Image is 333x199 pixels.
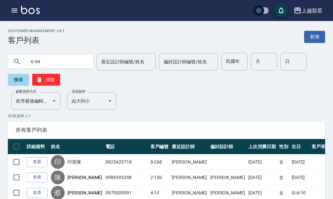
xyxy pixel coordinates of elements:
[104,139,148,154] th: 電話
[290,139,310,154] th: 生日
[8,29,65,33] h2: Customer Management List
[27,172,48,183] a: 查看
[51,155,65,169] div: 印
[304,31,325,43] a: 新增
[27,188,48,198] a: 查看
[67,92,116,110] div: 由大到小
[310,139,332,154] th: 客戶來源
[27,157,48,167] a: 查看
[67,159,81,165] a: 印章陳
[247,154,277,170] td: [DATE]
[16,127,317,133] span: 所有客戶列表
[8,113,325,119] p: 50 筆資料, 1 / 1
[149,170,170,185] td: 2-156
[209,170,247,185] td: [PERSON_NAME]
[67,174,102,181] a: [PERSON_NAME]
[21,6,40,14] img: Logo
[275,4,288,17] button: save
[8,74,29,86] button: 搜尋
[8,36,65,45] h3: 客戶列表
[26,53,88,70] input: 搜尋關鍵字
[149,139,170,154] th: 客戶編號
[11,92,60,110] div: 依序最後編輯時間
[170,154,208,170] td: [PERSON_NAME]
[51,170,65,184] div: 陳
[72,89,85,94] label: 呈現順序
[170,139,208,154] th: 最近設計師
[49,139,104,154] th: 姓名
[301,7,322,15] div: 上越龍星
[290,170,310,185] td: [DATE]
[104,154,148,170] td: 0925420718
[149,154,170,170] td: 8-268
[170,170,208,185] td: [PERSON_NAME]
[67,189,102,196] a: [PERSON_NAME]
[291,4,325,17] button: 上越龍星
[277,170,290,185] td: 女
[209,139,247,154] th: 偏好設計師
[32,74,60,86] button: 清除
[290,154,310,170] td: [DATE]
[16,89,36,94] label: 顧客排序方式
[277,139,290,154] th: 性別
[247,170,277,185] td: [DATE]
[247,139,277,154] th: 上次消費日期
[277,154,290,170] td: 女
[25,139,49,154] th: 詳細資料
[104,170,148,185] td: 0988395298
